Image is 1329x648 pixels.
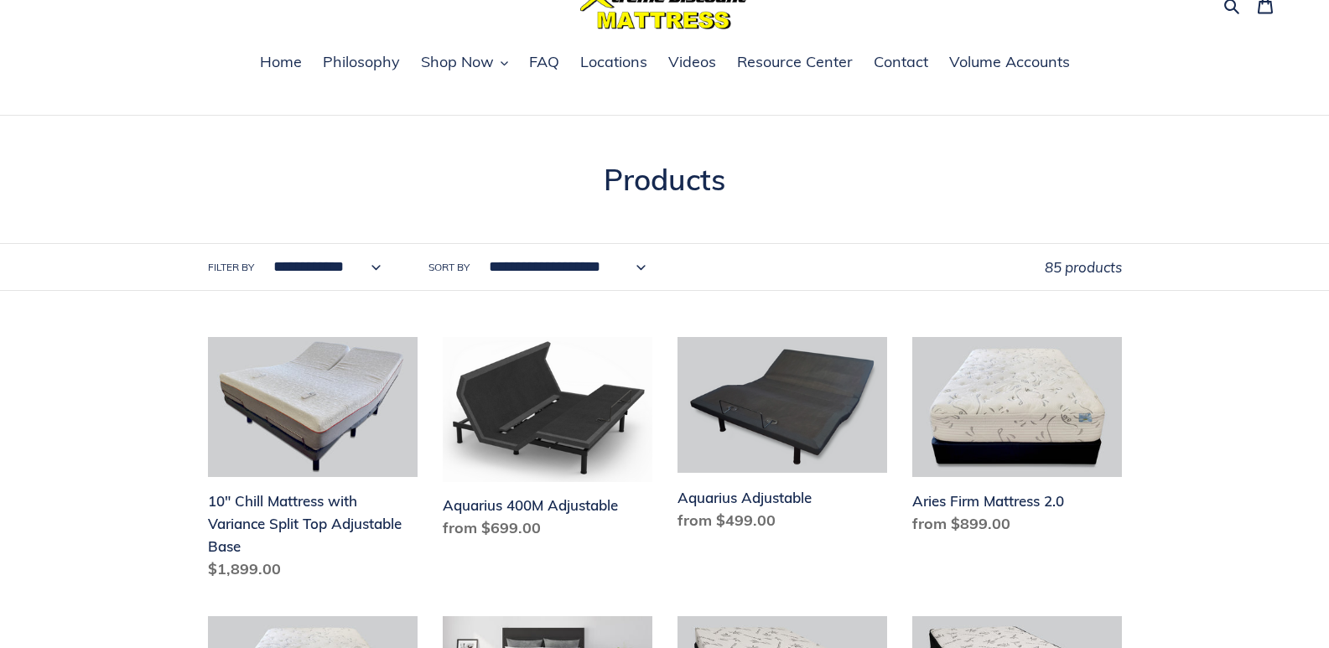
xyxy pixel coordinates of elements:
[865,50,937,75] a: Contact
[314,50,408,75] a: Philosophy
[260,52,302,72] span: Home
[604,161,725,198] span: Products
[1045,258,1122,276] span: 85 products
[428,260,470,275] label: Sort by
[737,52,853,72] span: Resource Center
[660,50,724,75] a: Videos
[580,52,647,72] span: Locations
[677,337,887,537] a: Aquarius Adjustable
[668,52,716,72] span: Videos
[323,52,400,72] span: Philosophy
[529,52,559,72] span: FAQ
[729,50,861,75] a: Resource Center
[413,50,517,75] button: Shop Now
[949,52,1070,72] span: Volume Accounts
[421,52,494,72] span: Shop Now
[521,50,568,75] a: FAQ
[208,337,418,587] a: 10" Chill Mattress with Variance Split Top Adjustable Base
[252,50,310,75] a: Home
[874,52,928,72] span: Contact
[572,50,656,75] a: Locations
[208,260,254,275] label: Filter by
[912,337,1122,542] a: Aries Firm Mattress 2.0
[941,50,1078,75] a: Volume Accounts
[443,337,652,546] a: Aquarius 400M Adjustable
